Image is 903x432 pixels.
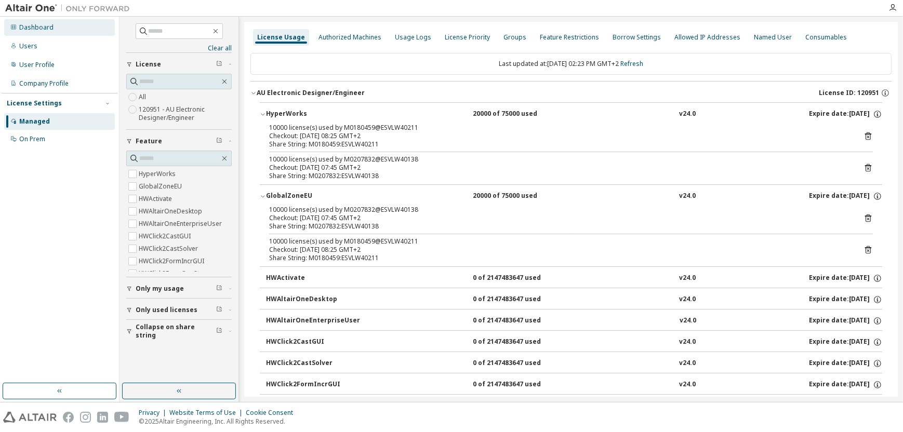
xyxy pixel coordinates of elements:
[809,192,882,201] div: Expire date: [DATE]
[266,295,360,304] div: HWAltairOneDesktop
[269,124,848,132] div: 10000 license(s) used by M0180459@ESVLW40211
[809,337,882,347] div: Expire date: [DATE]
[503,33,526,42] div: Groups
[136,137,162,145] span: Feature
[445,33,490,42] div: License Priority
[139,168,178,180] label: HyperWorks
[269,172,848,180] div: Share String: M0207832:ESVLW40138
[19,135,45,143] div: On Prem
[257,89,365,97] div: AU Electronic Designer/Engineer
[114,412,129,423] img: youtube.svg
[266,337,360,347] div: HWClick2CastGUI
[257,33,305,42] div: License Usage
[269,206,848,214] div: 10000 license(s) used by M0207832@ESVLW40138
[19,117,50,126] div: Managed
[805,33,847,42] div: Consumables
[126,320,232,343] button: Collapse on share string
[139,230,193,242] label: HWClick2CastGUI
[19,42,37,50] div: Users
[126,130,232,153] button: Feature
[266,352,882,375] button: HWClick2CastSolver0 of 2147483647 usedv24.0Expire date:[DATE]
[266,309,882,332] button: HWAltairOneEnterpriseUser0 of 2147483647 usedv24.0Expire date:[DATE]
[809,110,882,119] div: Expire date: [DATE]
[136,323,216,340] span: Collapse on share string
[473,380,566,389] div: 0 of 2147483647 used
[126,277,232,300] button: Only my usage
[7,99,62,107] div: License Settings
[473,192,566,201] div: 20000 of 75000 used
[819,89,879,97] span: License ID: 120951
[266,373,882,396] button: HWClick2FormIncrGUI0 of 2147483647 usedv24.0Expire date:[DATE]
[139,91,148,103] label: All
[260,103,882,126] button: HyperWorks20000 of 75000 usedv24.0Expire date:[DATE]
[139,267,209,280] label: HWClick2FormOneStep
[266,274,360,283] div: HWActivate
[139,193,174,205] label: HWActivate
[126,299,232,321] button: Only used licenses
[126,44,232,52] a: Clear all
[139,218,224,230] label: HWAltairOneEnterpriseUser
[139,205,204,218] label: HWAltairOneDesktop
[679,110,696,119] div: v24.0
[679,274,696,283] div: v24.0
[80,412,91,423] img: instagram.svg
[809,295,882,304] div: Expire date: [DATE]
[266,110,360,119] div: HyperWorks
[680,316,696,326] div: v24.0
[266,316,360,326] div: HWAltairOneEnterpriseUser
[266,267,882,290] button: HWActivate0 of 2147483647 usedv24.0Expire date:[DATE]
[216,60,222,69] span: Clear filter
[126,53,232,76] button: License
[266,359,360,368] div: HWClick2CastSolver
[473,295,566,304] div: 0 of 2147483647 used
[97,412,108,423] img: linkedin.svg
[19,23,54,32] div: Dashboard
[216,306,222,314] span: Clear filter
[473,316,566,326] div: 0 of 2147483647 used
[139,180,184,193] label: GlobalZoneEU
[136,285,184,293] span: Only my usage
[266,380,360,389] div: HWClick2FormIncrGUI
[139,255,206,267] label: HWClick2FormIncrGUI
[809,274,882,283] div: Expire date: [DATE]
[246,409,299,417] div: Cookie Consent
[540,33,599,42] div: Feature Restrictions
[809,316,882,326] div: Expire date: [DATE]
[266,331,882,354] button: HWClick2CastGUI0 of 2147483647 usedv24.0Expire date:[DATE]
[216,327,222,335] span: Clear filter
[395,33,431,42] div: Usage Logs
[473,337,566,347] div: 0 of 2147483647 used
[269,246,848,254] div: Checkout: [DATE] 08:25 GMT+2
[169,409,246,417] div: Website Terms of Use
[266,192,360,201] div: GlobalZoneEU
[250,53,892,75] div: Last updated at: [DATE] 02:23 PM GMT+2
[269,214,848,222] div: Checkout: [DATE] 07:45 GMT+2
[269,140,848,148] div: Share String: M0180459:ESVLW40211
[136,306,197,314] span: Only used licenses
[679,192,696,201] div: v24.0
[19,61,55,69] div: User Profile
[19,79,69,88] div: Company Profile
[269,132,848,140] div: Checkout: [DATE] 08:25 GMT+2
[136,60,161,69] span: License
[3,412,57,423] img: altair_logo.svg
[266,288,882,311] button: HWAltairOneDesktop0 of 2147483647 usedv24.0Expire date:[DATE]
[674,33,740,42] div: Allowed IP Addresses
[679,337,696,347] div: v24.0
[809,359,882,368] div: Expire date: [DATE]
[63,412,74,423] img: facebook.svg
[754,33,792,42] div: Named User
[269,155,848,164] div: 10000 license(s) used by M0207832@ESVLW40138
[216,137,222,145] span: Clear filter
[139,242,200,255] label: HWClick2CastSolver
[473,274,566,283] div: 0 of 2147483647 used
[216,285,222,293] span: Clear filter
[269,222,848,231] div: Share String: M0207832:ESVLW40138
[250,82,892,104] button: AU Electronic Designer/EngineerLicense ID: 120951
[269,237,848,246] div: 10000 license(s) used by M0180459@ESVLW40211
[139,417,299,426] p: © 2025 Altair Engineering, Inc. All Rights Reserved.
[139,103,232,124] label: 120951 - AU Electronic Designer/Engineer
[266,395,882,417] button: HWClick2FormOneStep0 of 2147483647 usedv24.0Expire date:[DATE]
[679,380,696,389] div: v24.0
[679,295,696,304] div: v24.0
